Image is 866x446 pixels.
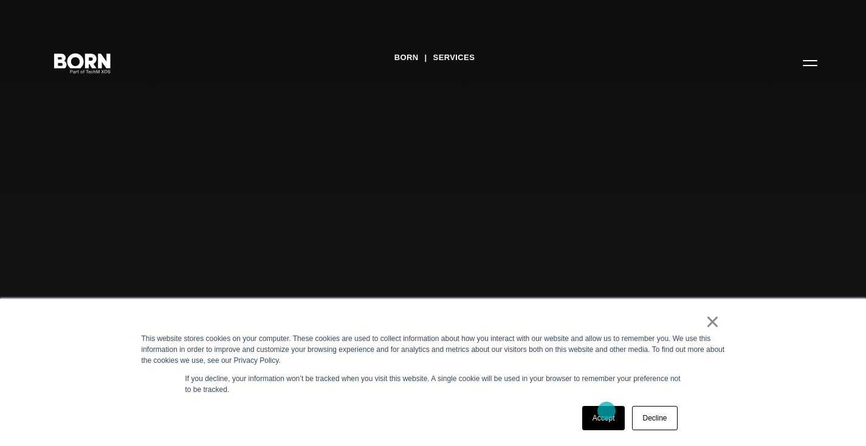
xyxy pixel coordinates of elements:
div: This website stores cookies on your computer. These cookies are used to collect information about... [142,333,725,366]
a: Services [433,49,475,67]
p: If you decline, your information won’t be tracked when you visit this website. A single cookie wi... [185,373,681,395]
a: × [706,316,720,327]
a: Decline [632,406,677,430]
a: Accept [582,406,625,430]
a: BORN [394,49,419,67]
button: Open [796,50,825,75]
